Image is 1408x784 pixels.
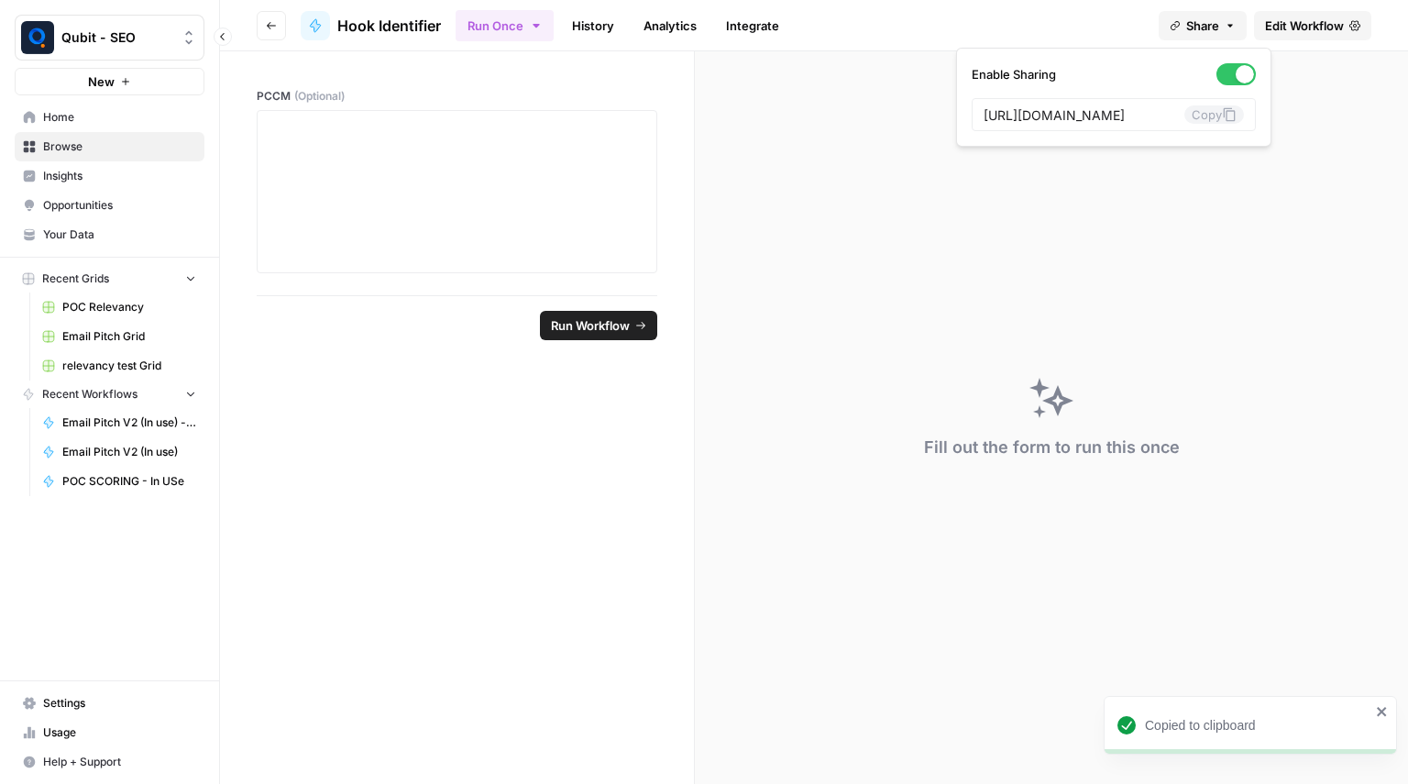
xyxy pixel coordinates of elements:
span: New [88,72,115,91]
a: Edit Workflow [1254,11,1371,40]
span: Hook Identifier [337,15,441,37]
span: Share [1186,17,1219,35]
span: Recent Workflows [42,386,137,403]
span: Usage [43,724,196,741]
button: Run Workflow [540,311,657,340]
a: Hook Identifier [301,11,441,40]
a: POC SCORING - In USe [34,467,204,496]
div: Share [956,48,1271,147]
span: POC Relevancy [62,299,196,315]
span: Email Pitch Grid [62,328,196,345]
span: Run Workflow [551,316,630,335]
label: PCCM [257,88,657,105]
div: Copied to clipboard [1145,716,1370,734]
label: Enable Sharing [972,63,1256,85]
button: Share [1159,11,1247,40]
span: relevancy test Grid [62,358,196,374]
span: Opportunities [43,197,196,214]
span: Browse [43,138,196,155]
span: Email Pitch V2 (In use) - Personalisation 1st [62,414,196,431]
button: Help + Support [15,747,204,777]
span: Help + Support [43,754,196,770]
a: Browse [15,132,204,161]
button: Copy [1184,105,1244,124]
span: Email Pitch V2 (In use) [62,444,196,460]
button: Run Once [456,10,554,41]
a: Email Pitch V2 (In use) - Personalisation 1st [34,408,204,437]
a: Opportunities [15,191,204,220]
a: Email Pitch V2 (In use) [34,437,204,467]
span: Settings [43,695,196,712]
img: Qubit - SEO Logo [21,21,54,54]
span: (Optional) [294,88,345,105]
a: relevancy test Grid [34,351,204,381]
a: Settings [15,689,204,718]
a: Integrate [715,11,790,40]
button: Recent Workflows [15,381,204,408]
a: Home [15,103,204,132]
button: Recent Grids [15,265,204,293]
button: Workspace: Qubit - SEO [15,15,204,61]
a: Analytics [632,11,708,40]
a: Email Pitch Grid [34,322,204,351]
a: History [561,11,625,40]
span: Edit Workflow [1265,17,1344,35]
span: Home [43,109,196,126]
span: POC SCORING - In USe [62,473,196,490]
span: Insights [43,168,196,184]
span: Recent Grids [42,271,109,287]
button: close [1376,704,1389,719]
a: Your Data [15,220,204,249]
span: Your Data [43,226,196,243]
a: POC Relevancy [34,293,204,322]
button: New [15,68,204,95]
a: Usage [15,718,204,747]
span: Qubit - SEO [61,28,172,47]
a: Insights [15,161,204,191]
div: Fill out the form to run this once [924,435,1180,460]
